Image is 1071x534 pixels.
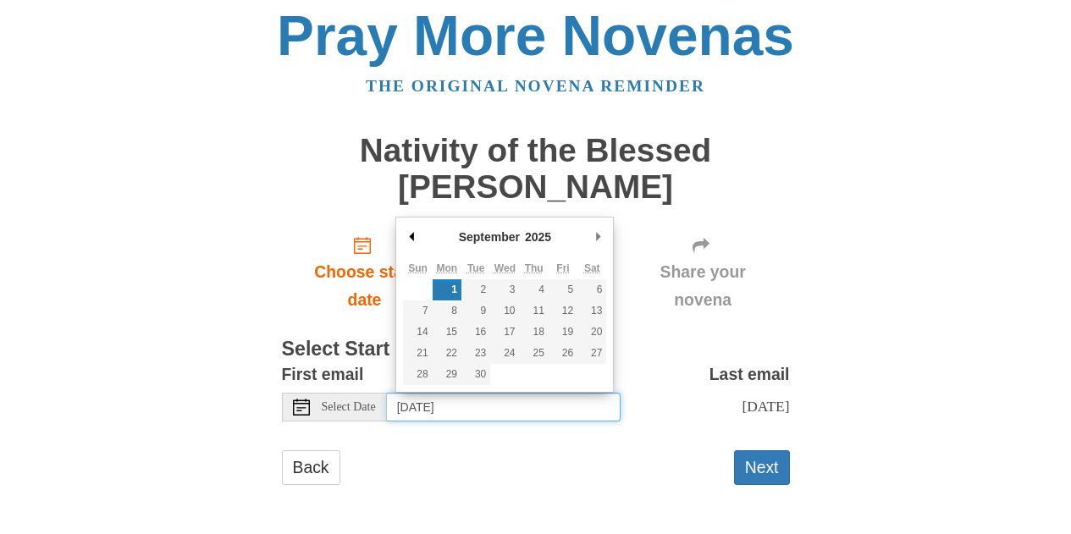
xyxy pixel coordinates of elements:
button: 21 [403,343,432,364]
button: 1 [433,279,461,300]
span: [DATE] [742,398,789,415]
button: 13 [577,300,606,322]
button: 10 [490,300,519,322]
button: 2 [461,279,490,300]
button: 9 [461,300,490,322]
a: Choose start date [282,222,448,322]
label: First email [282,361,364,388]
a: Back [282,450,340,485]
div: 2025 [522,224,554,250]
button: 17 [490,322,519,343]
button: 23 [461,343,490,364]
span: Share your novena [633,258,773,314]
button: 25 [520,343,549,364]
button: 26 [549,343,577,364]
button: 11 [520,300,549,322]
button: 15 [433,322,461,343]
button: 22 [433,343,461,364]
abbr: Friday [556,262,569,274]
button: 30 [461,364,490,385]
abbr: Tuesday [467,262,484,274]
span: Choose start date [299,258,431,314]
button: 7 [403,300,432,322]
button: 27 [577,343,606,364]
h1: Nativity of the Blessed [PERSON_NAME] [282,133,790,205]
label: Last email [709,361,790,388]
button: 4 [520,279,549,300]
abbr: Monday [437,262,458,274]
button: 12 [549,300,577,322]
a: Pray More Novenas [277,4,794,67]
button: Next [734,450,790,485]
button: 8 [433,300,461,322]
button: Previous Month [403,224,420,250]
button: Next Month [589,224,606,250]
abbr: Thursday [525,262,544,274]
button: 5 [549,279,577,300]
abbr: Saturday [584,262,600,274]
div: September [456,224,522,250]
button: 14 [403,322,432,343]
button: 20 [577,322,606,343]
button: 18 [520,322,549,343]
a: The original novena reminder [366,77,705,95]
abbr: Wednesday [494,262,516,274]
button: 29 [433,364,461,385]
input: Use the arrow keys to pick a date [387,393,621,421]
button: 28 [403,364,432,385]
button: 6 [577,279,606,300]
button: 19 [549,322,577,343]
button: 24 [490,343,519,364]
span: Select Date [322,401,376,413]
button: 3 [490,279,519,300]
button: 16 [461,322,490,343]
div: Click "Next" to confirm your start date first. [616,222,790,322]
abbr: Sunday [408,262,428,274]
h3: Select Start Date [282,339,790,361]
